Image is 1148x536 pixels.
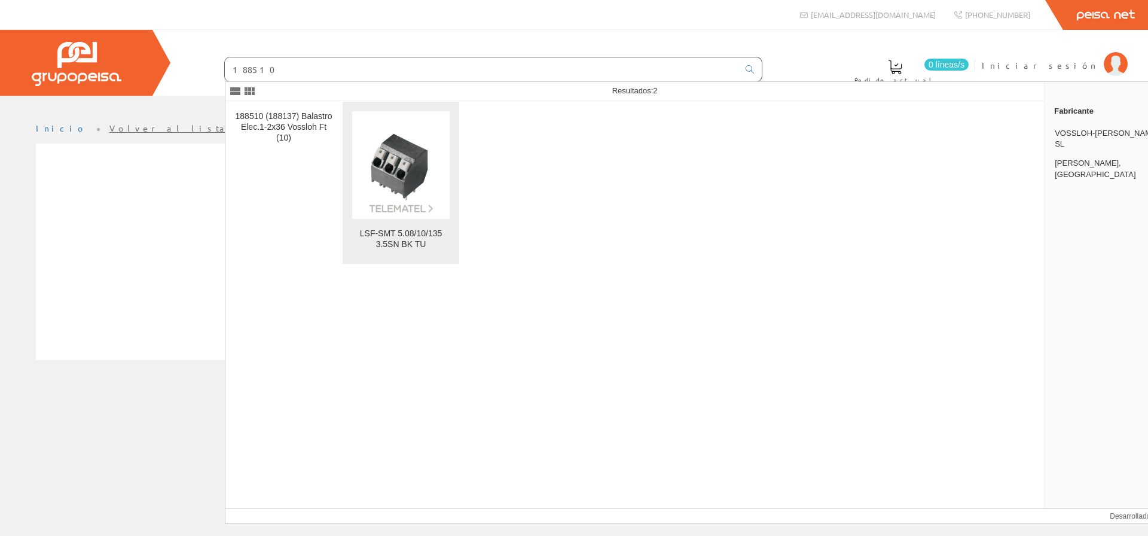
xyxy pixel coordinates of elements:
[854,75,936,84] font: Pedido actual
[612,86,654,95] font: Resultados:
[811,10,936,20] font: [EMAIL_ADDRESS][DOMAIN_NAME]
[965,10,1030,20] font: [PHONE_NUMBER]
[343,102,459,264] a: LSF-SMT 5.08/10/135 3.5SN BK TU LSF-SMT 5.08/10/135 3.5SN BK TU
[225,57,738,81] input: Buscar ...
[32,42,121,86] img: Grupo Peisa
[109,123,346,133] a: Volver al listado de productos
[360,229,442,249] font: LSF-SMT 5.08/10/135 3.5SN BK TU
[236,111,332,142] font: 188510 (188137) Balastro Elec.1-2x36 Vossloh Ft (10)
[352,116,450,214] img: LSF-SMT 5.08/10/135 3.5SN BK TU
[1055,159,1135,178] font: [PERSON_NAME], [GEOGRAPHIC_DATA]
[982,50,1128,61] a: Iniciar sesión
[1054,106,1094,115] font: Fabricante
[653,86,657,95] font: 2
[36,123,87,133] a: Inicio
[982,60,1098,71] font: Iniciar sesión
[929,60,964,69] font: 0 líneas/s
[225,102,342,264] a: 188510 (188137) Balastro Elec.1-2x36 Vossloh Ft (10)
